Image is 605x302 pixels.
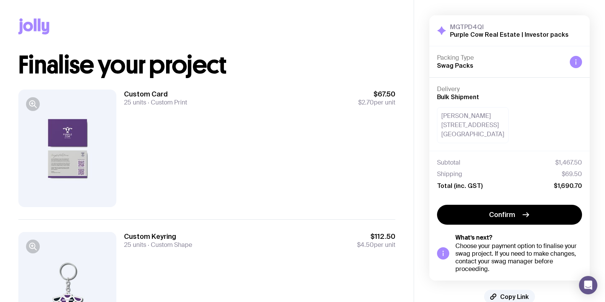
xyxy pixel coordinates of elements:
[455,234,582,242] h5: What’s next?
[358,98,374,106] span: $2.70
[357,241,374,249] span: $4.50
[146,98,187,106] span: Custom Print
[437,54,564,62] h4: Packing Type
[437,159,460,167] span: Subtotal
[450,23,569,31] h3: MGTPD4QI
[450,31,569,38] h2: Purple Cow Real Estate | Investor packs
[500,293,529,300] span: Copy Link
[124,98,146,106] span: 25 units
[124,90,187,99] h3: Custom Card
[358,90,395,99] span: $67.50
[579,276,597,294] div: Open Intercom Messenger
[562,170,582,178] span: $69.50
[357,232,395,241] span: $112.50
[437,205,582,225] button: Confirm
[437,107,509,143] div: [PERSON_NAME] [STREET_ADDRESS] [GEOGRAPHIC_DATA]
[146,241,192,249] span: Custom Shape
[358,99,395,106] span: per unit
[437,170,462,178] span: Shipping
[124,232,192,241] h3: Custom Keyring
[455,242,582,273] div: Choose your payment option to finalise your swag project. If you need to make changes, contact yo...
[489,210,515,219] span: Confirm
[124,241,146,249] span: 25 units
[357,241,395,249] span: per unit
[437,62,473,69] span: Swag Packs
[555,159,582,167] span: $1,467.50
[18,53,395,77] h1: Finalise your project
[437,182,483,189] span: Total (inc. GST)
[437,93,479,100] span: Bulk Shipment
[554,182,582,189] span: $1,690.70
[437,85,582,93] h4: Delivery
